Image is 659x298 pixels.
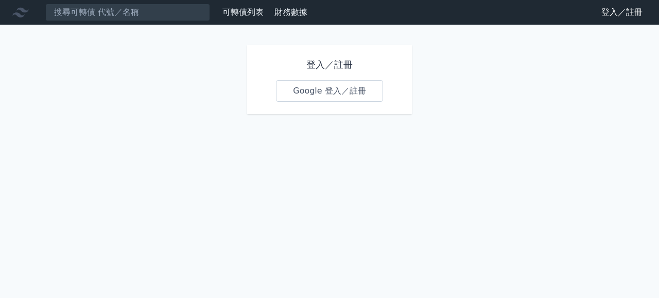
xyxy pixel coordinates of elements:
[276,80,383,102] a: Google 登入／註冊
[593,4,651,21] a: 登入／註冊
[276,58,383,72] h1: 登入／註冊
[45,4,210,21] input: 搜尋可轉債 代號／名稱
[222,7,264,17] a: 可轉債列表
[274,7,307,17] a: 財務數據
